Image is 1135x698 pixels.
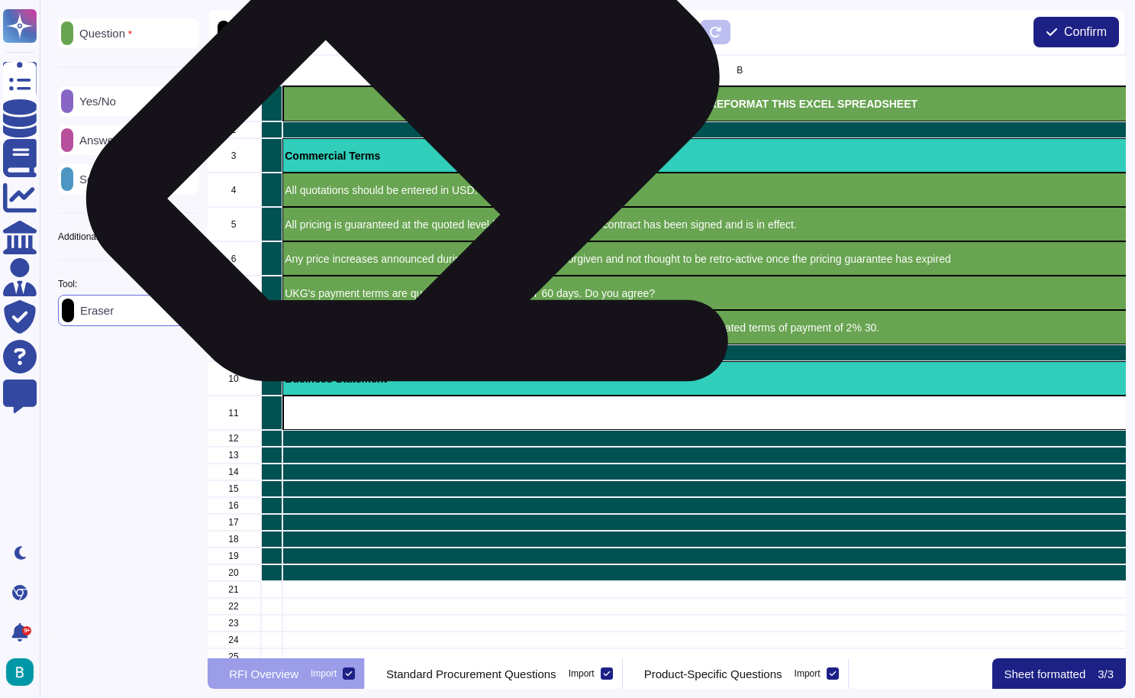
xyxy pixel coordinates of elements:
[206,344,261,361] div: 9
[206,207,261,241] div: 5
[486,27,545,38] p: Clear sheet
[206,464,261,480] div: 14
[206,396,261,430] div: 11
[737,66,743,75] span: B
[206,648,261,665] div: 25
[644,668,782,680] p: Product-Specific Questions
[73,95,116,107] p: Yes/No
[601,27,656,38] p: Autoformat
[73,27,132,40] p: Question
[1064,26,1107,38] span: Confirm
[569,669,595,678] div: Import
[73,134,118,146] p: Answer
[58,232,125,241] p: Additional steps:
[269,66,275,75] span: A
[206,480,261,497] div: 15
[229,668,298,680] p: RFI Overview
[206,548,261,564] div: 19
[206,581,261,598] div: 21
[73,173,118,185] p: Section
[206,514,261,531] div: 17
[1098,668,1114,680] p: 3 / 3
[58,280,77,289] p: Tool:
[3,655,44,689] button: user
[206,361,261,396] div: 10
[206,121,261,138] div: 2
[74,305,114,316] p: Eraser
[206,598,261,615] div: 22
[206,138,261,173] div: 3
[206,447,261,464] div: 13
[206,497,261,514] div: 16
[230,27,269,38] p: Eraser
[206,615,261,632] div: 23
[208,55,1126,658] div: grid
[206,173,261,207] div: 4
[335,27,429,38] div: Select similar cells
[206,531,261,548] div: 18
[795,669,821,678] div: Import
[206,276,261,310] div: 7
[206,632,261,648] div: 24
[206,564,261,581] div: 20
[206,241,261,276] div: 6
[206,86,261,121] div: 1
[1033,17,1119,47] button: Confirm
[1004,668,1086,680] p: Sheet formatted
[6,658,34,686] img: user
[386,668,556,680] p: Standard Procurement Questions
[206,430,261,447] div: 12
[22,626,31,635] div: 9+
[311,669,337,678] div: Import
[206,310,261,344] div: 8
